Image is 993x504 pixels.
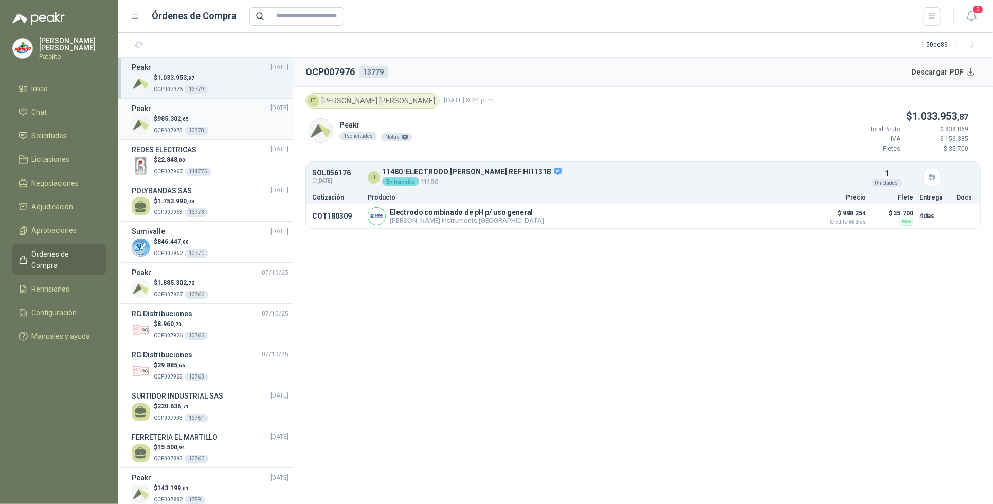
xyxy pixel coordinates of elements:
[39,53,106,60] p: Patojito
[381,133,412,141] div: Notas
[132,239,150,257] img: Company Logo
[154,402,208,411] p: $
[154,483,205,493] p: $
[154,250,183,256] span: OCP007962
[185,414,208,422] div: 13761
[390,217,544,224] p: [PERSON_NAME] Instruments [GEOGRAPHIC_DATA]
[132,431,218,443] h3: FERRETERIA EL MARTILLO
[39,37,106,51] p: [PERSON_NAME] [PERSON_NAME]
[312,169,351,177] p: SOL056176
[132,157,150,175] img: Company Logo
[154,155,211,165] p: $
[32,201,74,212] span: Adjudicación
[132,62,288,94] a: Peakr[DATE] Company Logo$1.033.953,87OCP00797613779
[262,309,288,319] span: 07/10/25
[12,102,106,122] a: Chat
[132,321,150,339] img: Company Logo
[154,497,183,502] span: OCP007882
[154,169,183,174] span: OCP007967
[270,391,288,401] span: [DATE]
[921,37,981,53] div: 1 - 50 de 89
[154,128,183,133] span: OCP007975
[154,196,208,206] p: $
[907,124,968,134] p: $ 838.869
[132,62,151,73] h3: Peakr
[359,66,388,78] div: 13779
[132,267,151,278] h3: Peakr
[899,218,913,226] div: Flex
[815,220,866,225] span: Crédito 60 días
[157,362,185,369] span: 29.885
[157,74,194,81] span: 1.033.953
[382,176,563,187] p: 11480
[181,116,189,122] span: ,65
[132,185,288,218] a: POLYBANDAS SAS[DATE] $1.753.990,98OCP00796313773
[270,473,288,483] span: [DATE]
[132,431,288,464] a: FERRETERIA EL MARTILLO[DATE] $15.500,94OCP00789313760
[12,150,106,169] a: Licitaciones
[157,115,189,122] span: 985.302
[132,485,150,503] img: Company Logo
[962,7,981,26] button: 3
[157,238,189,245] span: 846.447
[132,349,288,382] a: RG Distribuciones07/10/25 Company Logo$29.885,66OCP00792513763
[32,225,77,236] span: Aprobaciones
[839,144,900,154] p: Fletes
[132,308,288,340] a: RG Distribuciones07/10/25 Company Logo$8.960,70OCP00792613765
[132,144,288,176] a: REDES ELECTRICAS[DATE] Company Logo$22.848,00OCP007967114775
[32,307,77,318] span: Configuración
[185,291,208,299] div: 13766
[177,157,185,163] span: ,00
[187,199,194,204] span: ,98
[839,124,900,134] p: Total Bruto
[132,226,288,258] a: Sumivalle[DATE] Company Logo$846.447,00OCP00796213770
[157,156,185,164] span: 22.848
[912,110,968,122] span: 1.033.953
[270,227,288,237] span: [DATE]
[177,445,185,451] span: ,94
[154,278,208,288] p: $
[185,249,208,258] div: 13770
[390,208,544,217] p: Electrodo combinado de pH p/ uso general
[157,197,194,205] span: 1.753.990
[154,209,183,215] span: OCP007963
[132,103,288,135] a: Peakr[DATE] Company Logo$985.302,65OCP00797513778
[132,103,151,114] h3: Peakr
[32,331,91,342] span: Manuales y ayuda
[132,472,151,483] h3: Peakr
[382,167,563,176] p: 11480 | ELECTRODO [PERSON_NAME] REF HI1131B
[307,95,319,107] div: IT
[132,280,150,298] img: Company Logo
[132,116,150,134] img: Company Logo
[132,226,165,237] h3: Sumivalle
[270,103,288,113] span: [DATE]
[884,168,889,179] p: 1
[154,292,183,297] span: OCP007927
[956,194,974,201] p: Docs
[157,444,185,451] span: 15.500
[174,321,182,327] span: ,70
[32,130,67,141] span: Solicitudes
[132,75,150,93] img: Company Logo
[157,320,182,328] span: 8.960
[872,207,913,220] p: $ 35.700
[185,85,208,94] div: 13779
[185,496,205,504] div: 1759
[339,132,377,140] div: 1 solicitudes
[185,168,211,176] div: 114775
[262,350,288,359] span: 07/10/25
[872,194,913,201] p: Flete
[815,194,866,201] p: Precio
[270,186,288,195] span: [DATE]
[32,248,96,271] span: Órdenes de Compra
[187,280,194,286] span: ,72
[919,210,950,222] p: 4 días
[871,179,902,187] div: Unidades
[154,86,183,92] span: OCP007976
[368,208,385,225] img: Company Logo
[919,194,950,201] p: Entrega
[839,134,900,144] p: IVA
[154,333,183,338] span: OCP007926
[132,267,288,299] a: Peakr07/10/25 Company Logo$1.885.302,72OCP00792713766
[12,126,106,146] a: Solicitudes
